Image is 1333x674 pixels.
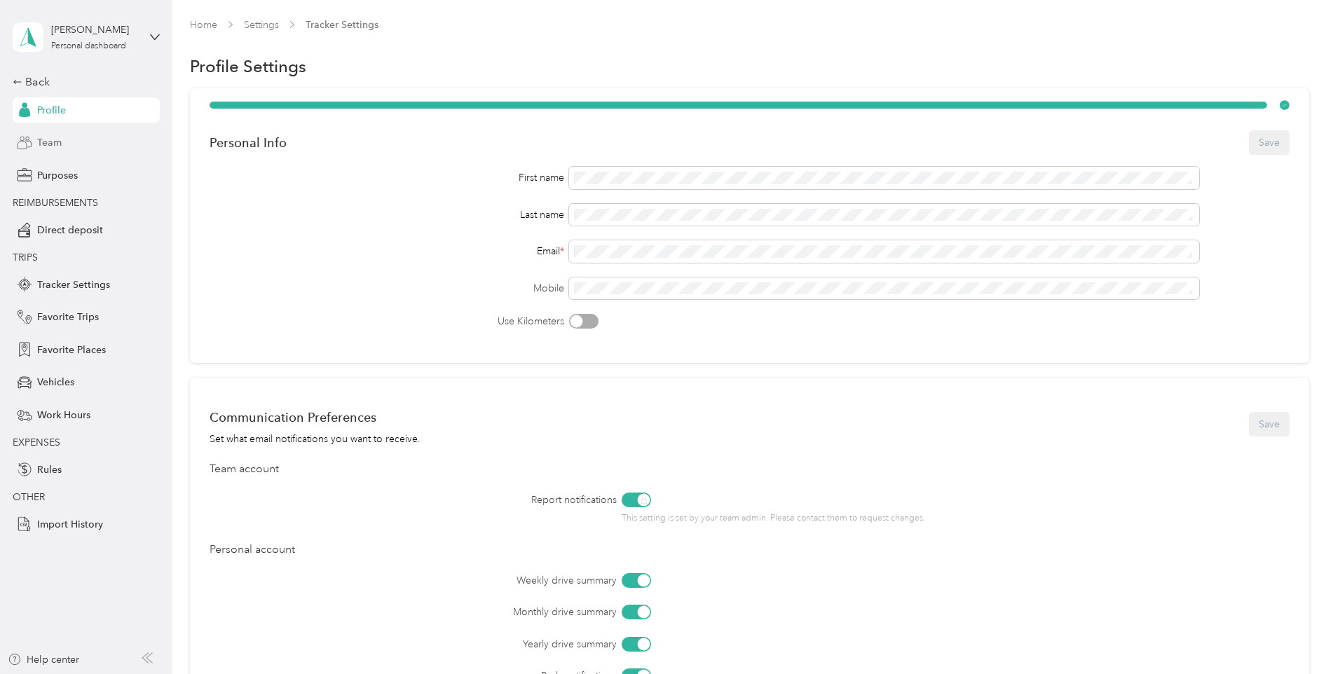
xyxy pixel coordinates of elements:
span: Favorite Places [37,343,106,357]
span: OTHER [13,491,45,503]
p: This setting is set by your team admin. Please contact them to request changes. [622,512,1039,525]
button: Help center [8,652,79,667]
h1: Profile Settings [190,59,306,74]
span: Rules [37,462,62,477]
span: Tracker Settings [306,18,378,32]
span: REIMBURSEMENTS [13,197,98,209]
label: Use Kilometers [210,314,565,329]
label: Yearly drive summary [288,637,617,652]
div: Set what email notifications you want to receive. [210,432,421,446]
div: First name [210,170,565,185]
div: Last name [210,207,565,222]
div: Personal Info [210,135,287,150]
span: Import History [37,517,103,532]
span: Profile [37,103,66,118]
label: Weekly drive summary [288,573,617,588]
a: Settings [244,19,279,31]
iframe: Everlance-gr Chat Button Frame [1255,596,1333,674]
label: Monthly drive summary [288,605,617,619]
div: Back [13,74,153,90]
span: Direct deposit [37,223,103,238]
span: TRIPS [13,252,38,263]
div: Email [210,244,565,259]
label: Mobile [210,281,565,296]
div: [PERSON_NAME] [51,22,139,37]
div: Personal account [210,542,1290,558]
div: Communication Preferences [210,410,421,425]
span: Vehicles [37,375,74,390]
span: Work Hours [37,408,90,422]
span: Tracker Settings [37,277,110,292]
span: EXPENSES [13,436,60,448]
div: Personal dashboard [51,42,126,50]
a: Home [190,19,217,31]
span: Favorite Trips [37,310,99,324]
div: Team account [210,461,1290,478]
label: Report notifications [288,493,617,507]
span: Purposes [37,168,78,183]
span: Team [37,135,62,150]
